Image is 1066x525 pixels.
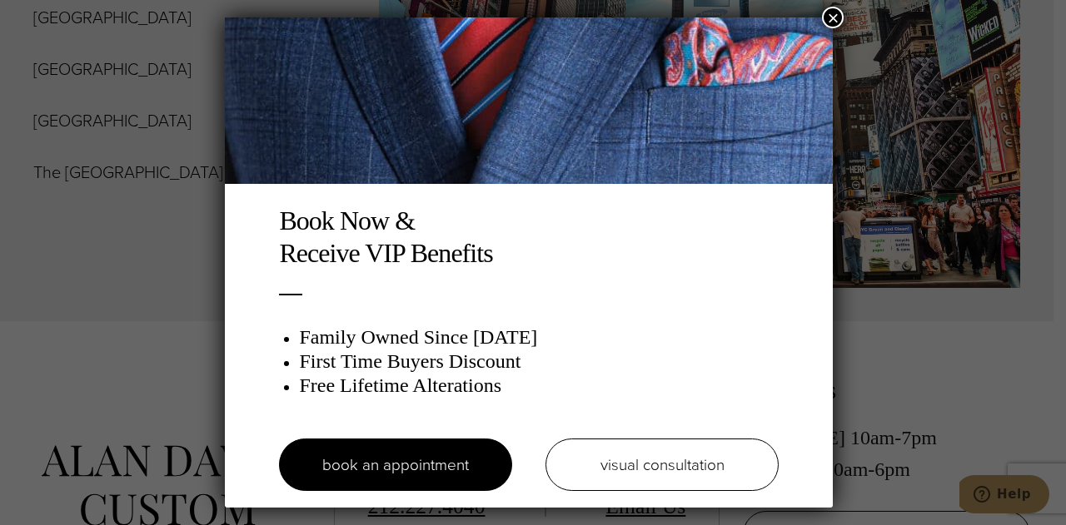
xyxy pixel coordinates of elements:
[299,325,779,349] h3: Family Owned Since [DATE]
[545,438,779,491] a: visual consultation
[37,12,72,27] span: Help
[279,205,779,269] h2: Book Now & Receive VIP Benefits
[822,7,844,28] button: Close
[299,374,779,398] h3: Free Lifetime Alterations
[299,349,779,374] h3: First Time Buyers Discount
[279,438,512,491] a: book an appointment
